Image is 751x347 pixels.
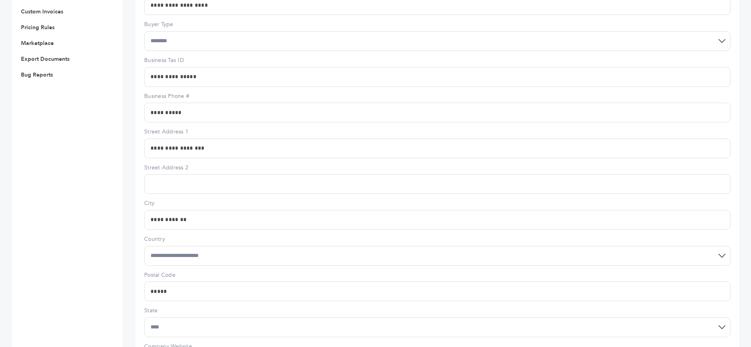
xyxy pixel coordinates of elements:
label: Street Address 1 [144,128,730,136]
label: Postal Code [144,271,730,279]
label: Buyer Type [144,21,730,28]
label: City [144,199,730,207]
a: Marketplace [21,39,54,47]
a: Pricing Rules [21,24,55,31]
label: State [144,307,730,315]
label: Street Address 2 [144,164,730,172]
label: Country [144,235,730,243]
a: Export Documents [21,55,70,63]
a: Bug Reports [21,71,53,79]
label: Business Phone # [144,92,730,100]
a: Custom Invoices [21,8,63,15]
label: Business Tax ID [144,56,730,64]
